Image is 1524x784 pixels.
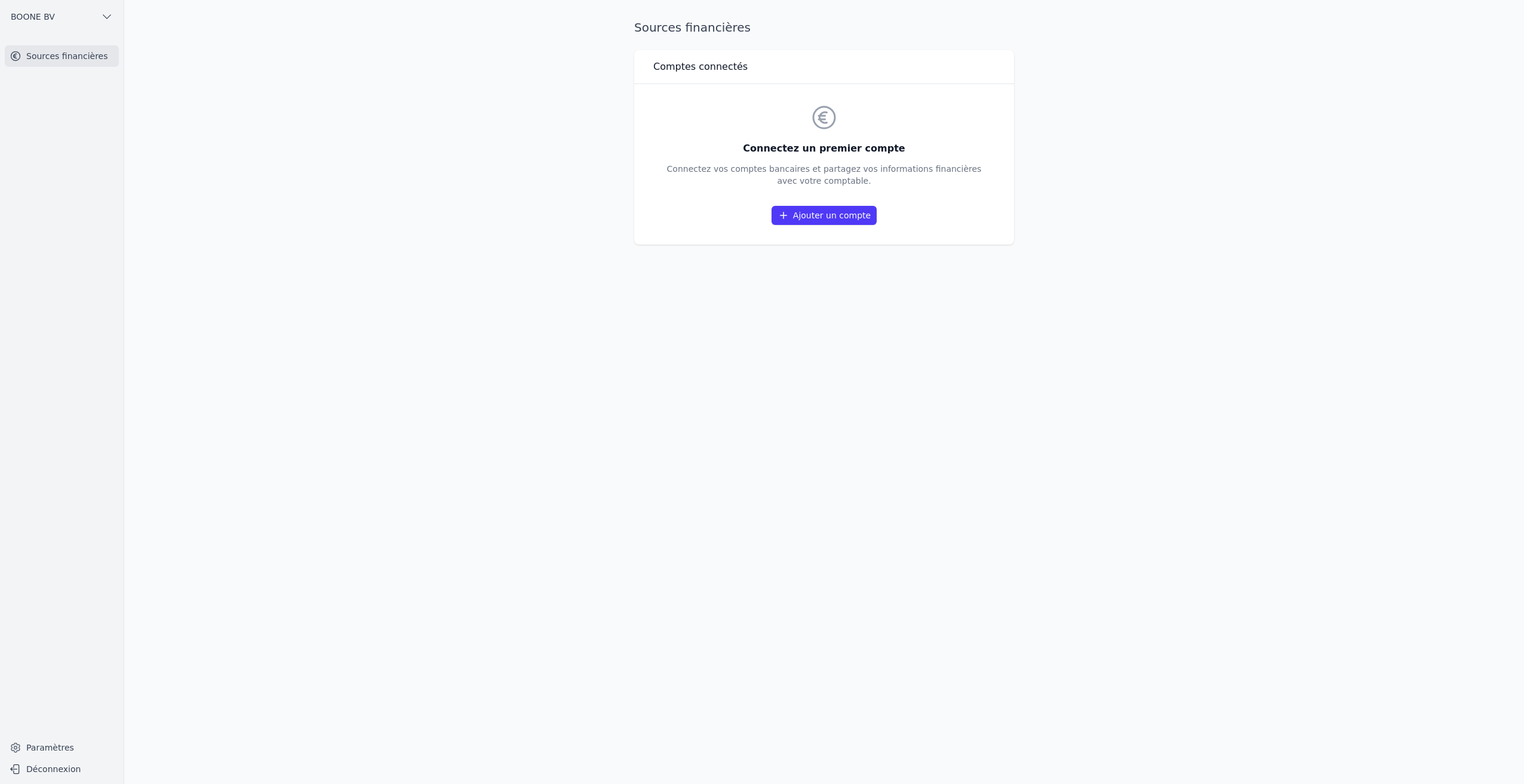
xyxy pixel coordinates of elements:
h1: Sources financières [634,19,751,36]
h3: Comptes connectés [653,60,748,74]
button: Déconnexion [5,760,119,779]
button: BOONE BV [5,7,119,26]
p: Connectez vos comptes bancaires et partagez vos informations financières avec votre comptable. [667,163,982,187]
a: Paramètres [5,738,119,757]
a: Ajouter un compte [772,206,877,225]
span: BOONE BV [11,11,55,23]
h3: Connectez un premier compte [667,141,982,156]
a: Sources financières [5,45,119,67]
